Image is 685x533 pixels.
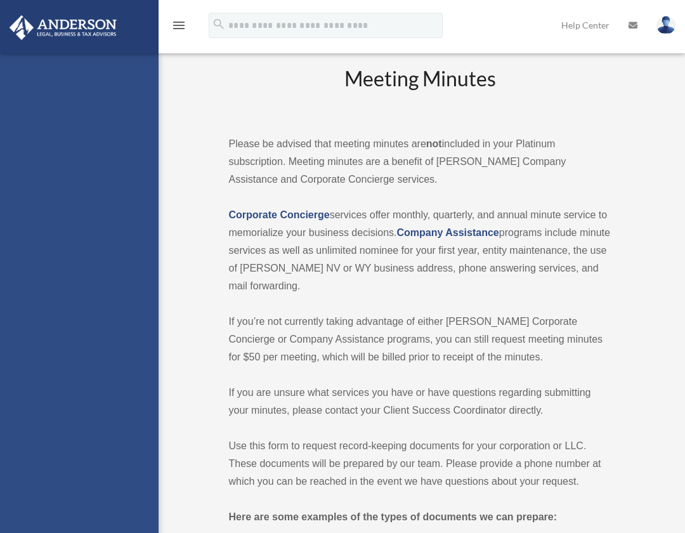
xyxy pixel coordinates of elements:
[212,17,226,31] i: search
[6,15,121,40] img: Anderson Advisors Platinum Portal
[171,22,186,33] a: menu
[171,18,186,33] i: menu
[229,206,612,295] p: services offer monthly, quarterly, and annual minute service to memorialize your business decisio...
[229,65,612,117] h2: Meeting Minutes
[229,437,612,490] p: Use this form to request record-keeping documents for your corporation or LLC. These documents wi...
[229,384,612,419] p: If you are unsure what services you have or have questions regarding submitting your minutes, ple...
[229,209,330,220] a: Corporate Concierge
[656,16,675,34] img: User Pic
[229,511,558,522] strong: Here are some examples of the types of documents we can prepare:
[426,138,442,149] strong: not
[229,135,612,188] p: Please be advised that meeting minutes are included in your Platinum subscription. Meeting minute...
[397,227,499,238] a: Company Assistance
[229,313,612,366] p: If you’re not currently taking advantage of either [PERSON_NAME] Corporate Concierge or Company A...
